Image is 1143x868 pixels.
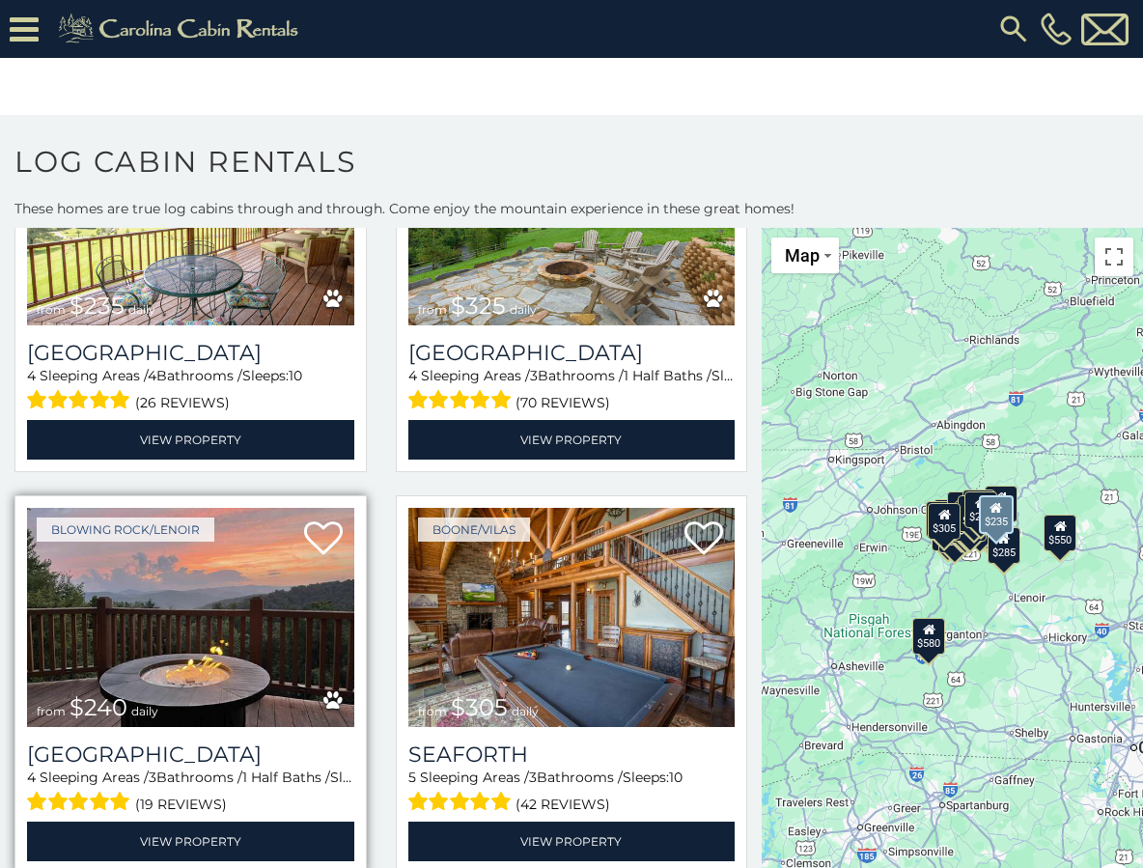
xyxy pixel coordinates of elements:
[289,367,302,384] span: 10
[1044,515,1076,551] div: $550
[149,769,156,786] span: 3
[624,367,711,384] span: 1 Half Baths /
[408,340,736,366] h3: Blackberry Lodge
[27,367,36,384] span: 4
[135,390,230,415] span: (26 reviews)
[27,340,354,366] h3: Sleepy Valley Hideaway
[70,693,127,721] span: $240
[418,518,530,542] a: Boone/Vilas
[418,704,447,718] span: from
[512,704,539,718] span: daily
[451,693,508,721] span: $305
[1036,13,1076,45] a: [PHONE_NUMBER]
[408,769,416,786] span: 5
[408,420,736,460] a: View Property
[516,792,610,817] span: (42 reviews)
[962,490,995,526] div: $320
[70,292,125,320] span: $235
[27,420,354,460] a: View Property
[37,704,66,718] span: from
[771,238,839,273] button: Change map style
[37,518,214,542] a: Blowing Rock/Lenoir
[510,302,537,317] span: daily
[684,519,723,560] a: Add to favorites
[928,503,961,540] div: $305
[242,769,330,786] span: 1 Half Baths /
[408,742,736,768] a: Seaforth
[979,495,1014,534] div: $235
[985,486,1018,522] div: $235
[27,340,354,366] a: [GEOGRAPHIC_DATA]
[27,366,354,415] div: Sleeping Areas / Bathrooms / Sleeps:
[418,302,447,317] span: from
[926,501,959,538] div: $295
[530,367,538,384] span: 3
[128,302,155,317] span: daily
[1095,238,1133,276] button: Toggle fullscreen view
[37,302,66,317] span: from
[27,768,354,817] div: Sleeping Areas / Bathrooms / Sleeps:
[964,491,997,528] div: $255
[408,367,417,384] span: 4
[135,792,227,817] span: (19 reviews)
[131,704,158,718] span: daily
[408,508,736,727] a: Seaforth from $305 daily
[516,390,610,415] span: (70 reviews)
[27,508,354,727] img: Winterfell Lodge
[304,519,343,560] a: Add to favorites
[408,366,736,415] div: Sleeping Areas / Bathrooms / Sleeps:
[27,742,354,768] a: [GEOGRAPHIC_DATA]
[48,10,315,48] img: Khaki-logo.png
[27,508,354,727] a: Winterfell Lodge from $240 daily
[988,527,1020,564] div: $285
[27,769,36,786] span: 4
[669,769,683,786] span: 10
[27,742,354,768] h3: Winterfell Lodge
[408,508,736,727] img: Seaforth
[451,292,506,320] span: $325
[912,618,945,655] div: $580
[408,340,736,366] a: [GEOGRAPHIC_DATA]
[408,822,736,861] a: View Property
[529,769,537,786] span: 3
[148,367,156,384] span: 4
[996,12,1031,46] img: search-regular.svg
[408,768,736,817] div: Sleeping Areas / Bathrooms / Sleeps:
[785,245,820,266] span: Map
[27,822,354,861] a: View Property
